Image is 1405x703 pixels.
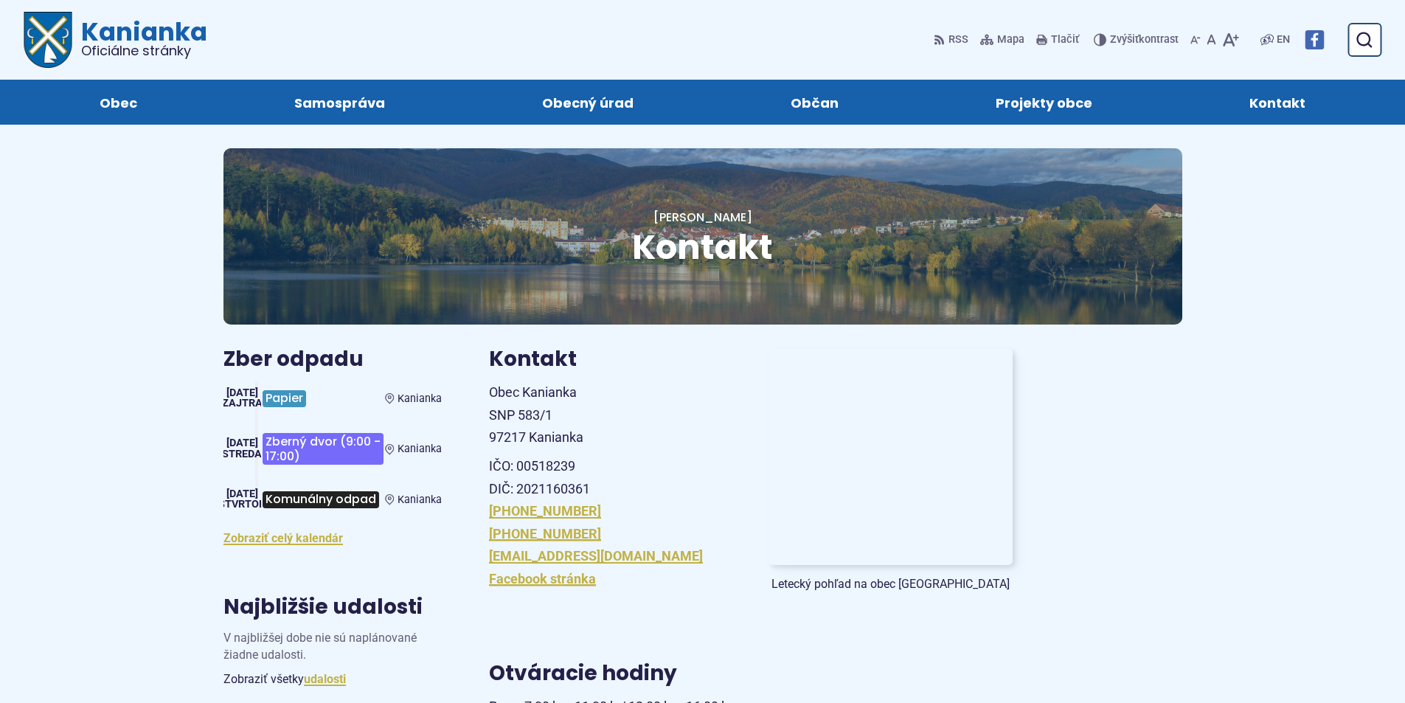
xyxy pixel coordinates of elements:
[1033,24,1082,55] button: Tlačiť
[35,80,201,125] a: Obec
[223,630,442,669] p: V najbližšej dobe nie sú naplánované žiadne udalosti.
[222,448,262,460] span: streda
[223,531,343,545] a: Zobraziť celý kalendár
[769,577,1013,592] figcaption: Letecký pohľad na obec [GEOGRAPHIC_DATA]
[263,491,379,508] span: Komunálny odpad
[223,427,442,471] a: Zberný dvor (9:00 - 17:00) Kanianka [DATE] streda
[1277,31,1290,49] span: EN
[398,392,442,405] span: Kanianka
[489,455,733,500] p: IČO: 00518239 DIČ: 2021160361
[226,437,258,449] span: [DATE]
[294,80,385,125] span: Samospráva
[1110,33,1139,46] span: Zvýšiť
[489,526,601,541] a: [PHONE_NUMBER]
[653,209,752,226] a: [PERSON_NAME]
[997,31,1024,49] span: Mapa
[223,381,442,415] a: Papier Kanianka [DATE] Zajtra
[81,44,207,58] span: Oficiálne stránky
[932,80,1156,125] a: Projekty obce
[478,80,697,125] a: Obecný úrad
[223,669,442,689] p: Zobraziť všetky
[1274,31,1293,49] a: EN
[24,12,72,68] img: Prejsť na domovskú stránku
[222,397,263,409] span: Zajtra
[542,80,634,125] span: Obecný úrad
[1110,34,1179,46] span: kontrast
[24,12,207,68] a: Logo Kanianka, prejsť na domovskú stránku.
[489,348,733,371] h3: Kontakt
[489,571,596,586] a: Facebook stránka
[226,387,258,399] span: [DATE]
[1219,24,1242,55] button: Zväčšiť veľkosť písma
[1305,30,1324,49] img: Prejsť na Facebook stránku
[489,384,583,445] span: Obec Kanianka SNP 583/1 97217 Kanianka
[304,672,346,686] a: Zobraziť všetky udalosti
[1204,24,1219,55] button: Nastaviť pôvodnú veľkosť písma
[1186,80,1370,125] a: Kontakt
[226,488,258,500] span: [DATE]
[72,19,207,58] span: Kanianka
[1187,24,1204,55] button: Zmenšiť veľkosť písma
[996,80,1092,125] span: Projekty obce
[100,80,137,125] span: Obec
[1249,80,1305,125] span: Kontakt
[1051,34,1079,46] span: Tlačiť
[489,662,1013,685] h3: Otváracie hodiny
[398,443,442,455] span: Kanianka
[977,24,1027,55] a: Mapa
[223,482,442,516] a: Komunálny odpad Kanianka [DATE] štvrtok
[948,31,968,49] span: RSS
[263,433,384,465] span: Zberný dvor (9:00 - 17:00)
[398,494,442,506] span: Kanianka
[489,548,703,564] a: [EMAIL_ADDRESS][DOMAIN_NAME]
[632,224,773,271] span: Kontakt
[223,596,423,619] h3: Najbližšie udalosti
[223,348,442,371] h3: Zber odpadu
[230,80,448,125] a: Samospráva
[218,498,266,510] span: štvrtok
[1094,24,1182,55] button: Zvýšiťkontrast
[263,390,306,407] span: Papier
[791,80,839,125] span: Občan
[727,80,903,125] a: Občan
[489,503,601,519] a: [PHONE_NUMBER]
[934,24,971,55] a: RSS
